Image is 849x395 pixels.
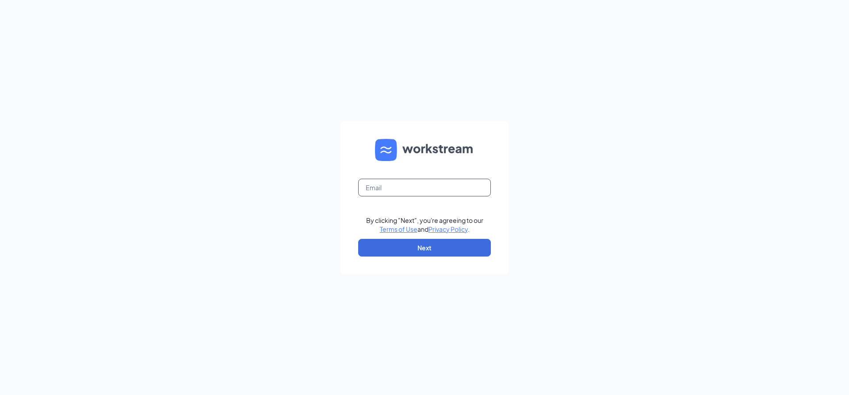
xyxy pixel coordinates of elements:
[375,139,474,161] img: WS logo and Workstream text
[428,225,468,233] a: Privacy Policy
[358,239,491,257] button: Next
[380,225,417,233] a: Terms of Use
[366,216,483,234] div: By clicking "Next", you're agreeing to our and .
[358,179,491,196] input: Email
